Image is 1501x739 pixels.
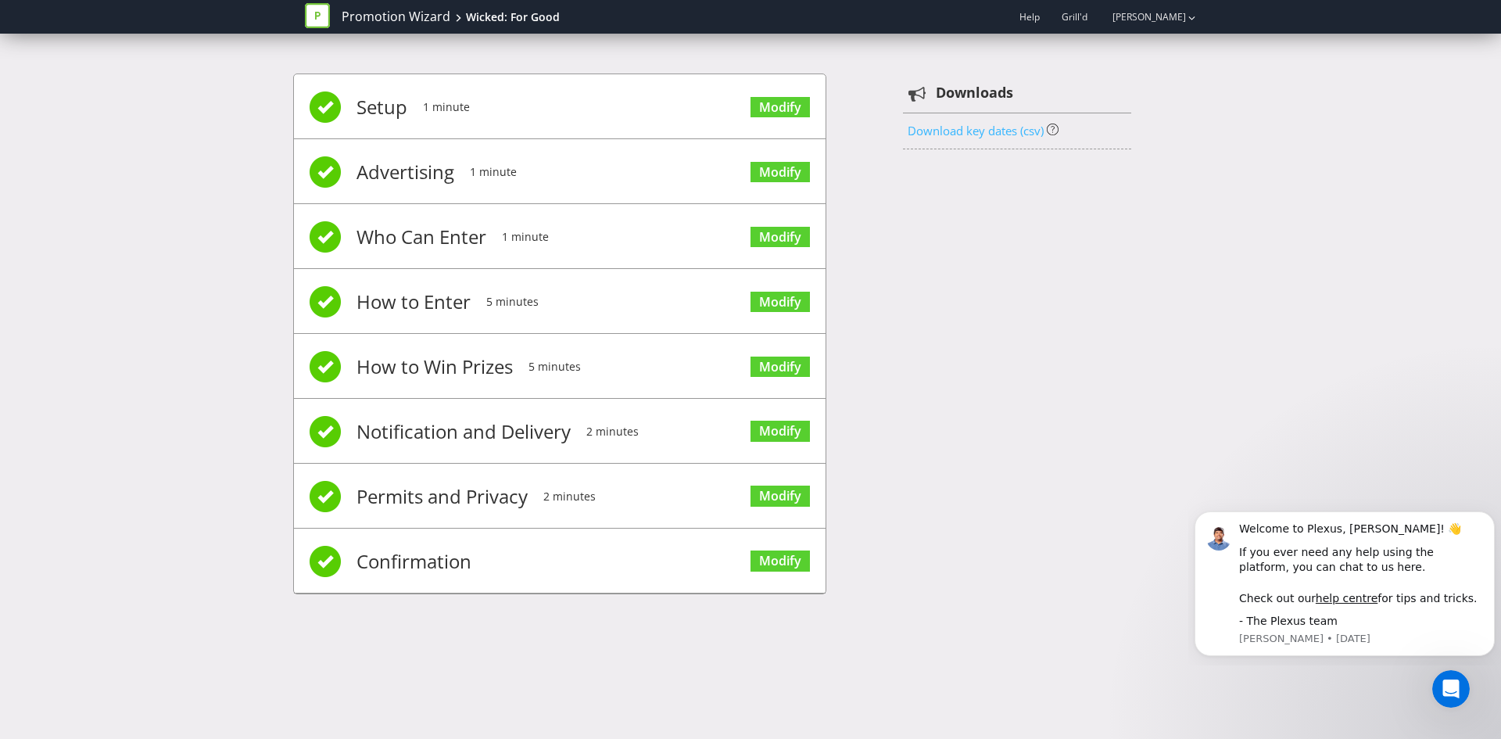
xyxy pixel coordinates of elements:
[356,465,528,528] span: Permits and Privacy
[750,357,810,378] a: Modify
[1019,10,1040,23] a: Help
[502,206,549,268] span: 1 minute
[750,421,810,442] a: Modify
[486,271,539,333] span: 5 minutes
[1188,497,1501,665] iframe: Intercom notifications message
[356,141,454,203] span: Advertising
[750,97,810,118] a: Modify
[466,9,560,25] div: Wicked: For Good
[1432,670,1470,708] iframe: Intercom live chat
[356,530,471,593] span: Confirmation
[1062,10,1087,23] span: Grill'd
[1097,10,1186,23] a: [PERSON_NAME]
[356,271,471,333] span: How to Enter
[423,76,470,138] span: 1 minute
[750,227,810,248] a: Modify
[936,83,1013,103] strong: Downloads
[342,8,450,26] a: Promotion Wizard
[356,76,407,138] span: Setup
[750,486,810,507] a: Modify
[908,123,1044,138] a: Download key dates (csv)
[356,400,571,463] span: Notification and Delivery
[908,85,926,102] tspan: 
[470,141,517,203] span: 1 minute
[750,292,810,313] a: Modify
[586,400,639,463] span: 2 minutes
[356,206,486,268] span: Who Can Enter
[543,465,596,528] span: 2 minutes
[528,335,581,398] span: 5 minutes
[356,335,513,398] span: How to Win Prizes
[750,162,810,183] a: Modify
[750,551,810,572] a: Modify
